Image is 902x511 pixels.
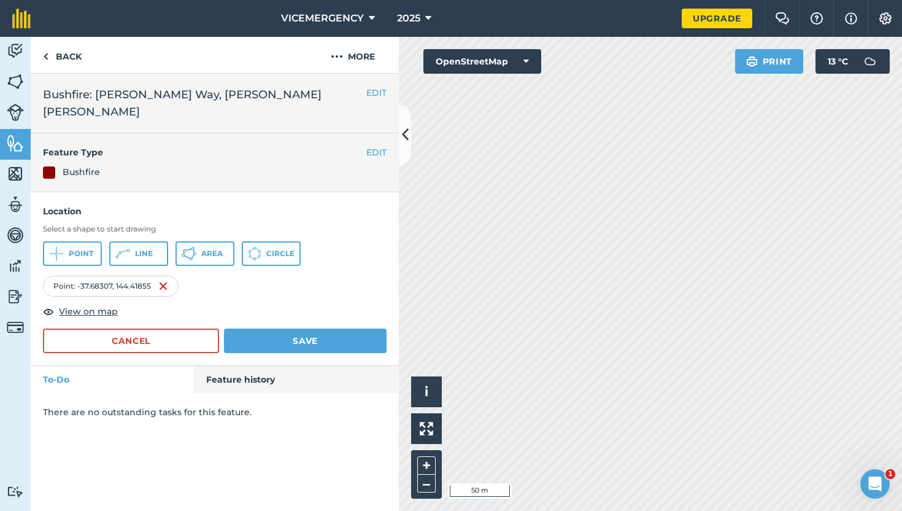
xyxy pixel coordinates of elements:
[7,226,24,244] img: svg+xml;base64,PD94bWwgdmVyc2lvbj0iMS4wIiBlbmNvZGluZz0idXRmLTgiPz4KPCEtLSBHZW5lcmF0b3I6IEFkb2JlIE...
[31,366,194,393] a: To-Do
[417,475,436,493] button: –
[7,165,24,183] img: svg+xml;base64,PHN2ZyB4bWxucz0iaHR0cDovL3d3dy53My5vcmcvMjAwMC9zdmciIHdpZHRoPSI1NiIgaGVpZ2h0PSI2MC...
[135,249,153,259] span: Line
[878,12,893,25] img: A cog icon
[809,12,824,25] img: A question mark icon
[43,49,48,64] img: svg+xml;base64,PHN2ZyB4bWxucz0iaHR0cDovL3d3dy53My5vcmcvMjAwMC9zdmciIHdpZHRoPSI5IiBoZWlnaHQ9IjI0Ii...
[43,241,102,266] button: Point
[109,241,168,266] button: Line
[43,405,387,419] p: There are no outstanding tasks for this feature.
[420,422,433,435] img: Four arrows, one pointing top left, one top right, one bottom right and the last bottom left
[307,37,399,73] button: More
[7,42,24,60] img: svg+xml;base64,PD94bWwgdmVyc2lvbj0iMS4wIiBlbmNvZGluZz0idXRmLTgiPz4KPCEtLSBHZW5lcmF0b3I6IEFkb2JlIE...
[12,9,31,28] img: fieldmargin Logo
[366,86,387,99] button: EDIT
[201,249,223,259] span: Area
[224,329,387,353] button: Save
[43,304,54,319] img: svg+xml;base64,PHN2ZyB4bWxucz0iaHR0cDovL3d3dy53My5vcmcvMjAwMC9zdmciIHdpZHRoPSIxOCIgaGVpZ2h0PSIyNC...
[331,49,343,64] img: svg+xml;base64,PHN2ZyB4bWxucz0iaHR0cDovL3d3dy53My5vcmcvMjAwMC9zdmciIHdpZHRoPSIyMCIgaGVpZ2h0PSIyNC...
[7,134,24,152] img: svg+xml;base64,PHN2ZyB4bWxucz0iaHR0cDovL3d3dy53My5vcmcvMjAwMC9zdmciIHdpZHRoPSI1NiIgaGVpZ2h0PSI2MC...
[7,287,24,306] img: svg+xml;base64,PD94bWwgdmVyc2lvbj0iMS4wIiBlbmNvZGluZz0idXRmLTgiPz4KPCEtLSBHZW5lcmF0b3I6IEFkb2JlIE...
[158,279,168,294] img: svg+xml;base64,PHN2ZyB4bWxucz0iaHR0cDovL3d3dy53My5vcmcvMjAwMC9zdmciIHdpZHRoPSIxNiIgaGVpZ2h0PSIyNC...
[7,486,24,497] img: svg+xml;base64,PD94bWwgdmVyc2lvbj0iMS4wIiBlbmNvZGluZz0idXRmLTgiPz4KPCEtLSBHZW5lcmF0b3I6IEFkb2JlIE...
[417,456,436,475] button: +
[735,49,804,74] button: Print
[43,329,219,353] button: Cancel
[63,165,100,179] div: Bushfire
[7,104,24,121] img: svg+xml;base64,PD94bWwgdmVyc2lvbj0iMS4wIiBlbmNvZGluZz0idXRmLTgiPz4KPCEtLSBHZW5lcmF0b3I6IEFkb2JlIE...
[366,146,387,159] button: EDIT
[423,49,541,74] button: OpenStreetMap
[682,9,752,28] a: Upgrade
[59,305,118,318] span: View on map
[281,11,364,26] span: VICEMERGENCY
[43,276,179,297] div: Point : -37.68307 , 144.41855
[828,49,848,74] span: 13 ° C
[175,241,234,266] button: Area
[860,469,890,499] iframe: Intercom live chat
[43,224,387,234] h3: Select a shape to start drawing
[242,241,301,266] button: Circle
[815,49,890,74] button: 13 °C
[885,469,895,479] span: 1
[397,11,420,26] span: 2025
[746,54,758,69] img: svg+xml;base64,PHN2ZyB4bWxucz0iaHR0cDovL3d3dy53My5vcmcvMjAwMC9zdmciIHdpZHRoPSIxOSIgaGVpZ2h0PSIyNC...
[43,304,118,319] button: View on map
[69,249,93,259] span: Point
[7,257,24,275] img: svg+xml;base64,PD94bWwgdmVyc2lvbj0iMS4wIiBlbmNvZGluZz0idXRmLTgiPz4KPCEtLSBHZW5lcmF0b3I6IEFkb2JlIE...
[411,376,442,407] button: i
[43,146,366,159] h4: Feature Type
[858,49,882,74] img: svg+xml;base64,PD94bWwgdmVyc2lvbj0iMS4wIiBlbmNvZGluZz0idXRmLTgiPz4KPCEtLSBHZW5lcmF0b3I6IEFkb2JlIE...
[43,86,387,120] h2: Bushfire: [PERSON_NAME] Way, [PERSON_NAME] [PERSON_NAME]
[425,384,428,399] span: i
[194,366,399,393] a: Feature history
[266,249,295,259] span: Circle
[31,37,94,73] a: Back
[775,12,790,25] img: Two speech bubbles overlapping with the left bubble in the forefront
[43,205,387,218] h4: Location
[845,11,857,26] img: svg+xml;base64,PHN2ZyB4bWxucz0iaHR0cDovL3d3dy53My5vcmcvMjAwMC9zdmciIHdpZHRoPSIxNyIgaGVpZ2h0PSIxNy...
[7,319,24,336] img: svg+xml;base64,PD94bWwgdmVyc2lvbj0iMS4wIiBlbmNvZGluZz0idXRmLTgiPz4KPCEtLSBHZW5lcmF0b3I6IEFkb2JlIE...
[7,195,24,214] img: svg+xml;base64,PD94bWwgdmVyc2lvbj0iMS4wIiBlbmNvZGluZz0idXRmLTgiPz4KPCEtLSBHZW5lcmF0b3I6IEFkb2JlIE...
[7,72,24,91] img: svg+xml;base64,PHN2ZyB4bWxucz0iaHR0cDovL3d3dy53My5vcmcvMjAwMC9zdmciIHdpZHRoPSI1NiIgaGVpZ2h0PSI2MC...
